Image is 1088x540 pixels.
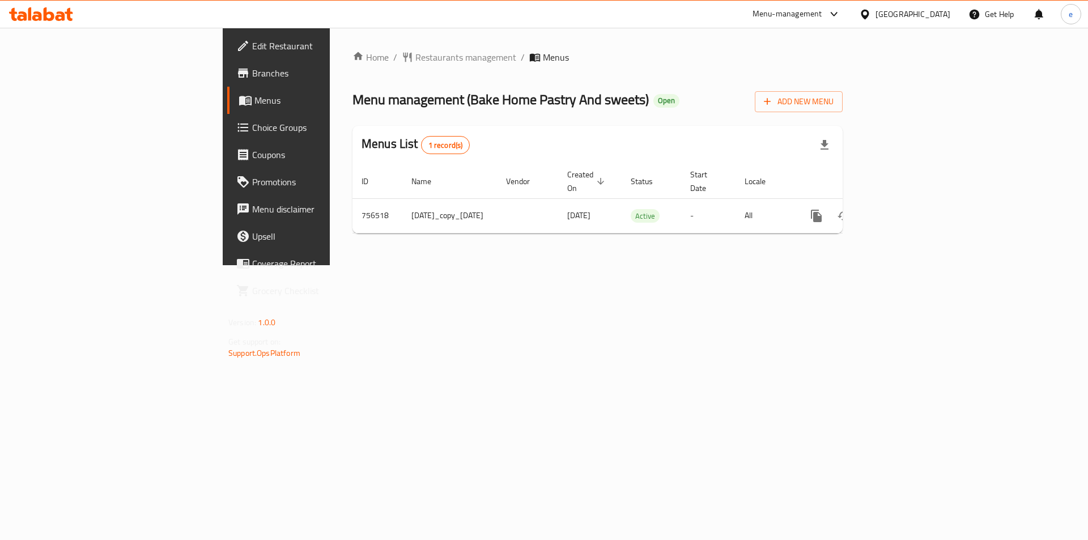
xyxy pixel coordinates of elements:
span: Start Date [690,168,722,195]
a: Promotions [227,168,405,195]
span: Vendor [506,175,545,188]
span: Restaurants management [415,50,516,64]
a: Choice Groups [227,114,405,141]
span: Menus [254,93,396,107]
span: Status [631,175,668,188]
a: Coupons [227,141,405,168]
span: ID [362,175,383,188]
button: Add New Menu [755,91,843,112]
span: 1 record(s) [422,140,470,151]
span: Menu disclaimer [252,202,396,216]
span: Edit Restaurant [252,39,396,53]
span: Add New Menu [764,95,834,109]
span: Coupons [252,148,396,161]
span: Open [653,96,679,105]
a: Upsell [227,223,405,250]
span: Active [631,210,660,223]
a: Branches [227,59,405,87]
span: Grocery Checklist [252,284,396,297]
td: All [736,198,794,233]
li: / [521,50,525,64]
span: [DATE] [567,208,590,223]
div: Menu-management [753,7,822,21]
div: Total records count [421,136,470,154]
span: Coverage Report [252,257,396,270]
span: Upsell [252,229,396,243]
span: Name [411,175,446,188]
span: 1.0.0 [258,315,275,330]
span: Get support on: [228,334,280,349]
span: Choice Groups [252,121,396,134]
td: [DATE]_copy_[DATE] [402,198,497,233]
table: enhanced table [352,164,921,233]
span: Created On [567,168,608,195]
span: Menus [543,50,569,64]
button: more [803,202,830,229]
td: - [681,198,736,233]
span: Menu management ( Bake Home Pastry And sweets ) [352,87,649,112]
span: e [1069,8,1073,20]
a: Grocery Checklist [227,277,405,304]
h2: Menus List [362,135,470,154]
nav: breadcrumb [352,50,843,64]
button: Change Status [830,202,857,229]
a: Support.OpsPlatform [228,346,300,360]
a: Menu disclaimer [227,195,405,223]
a: Coverage Report [227,250,405,277]
span: Promotions [252,175,396,189]
th: Actions [794,164,921,199]
span: Version: [228,315,256,330]
div: Export file [811,131,838,159]
span: Branches [252,66,396,80]
div: Active [631,209,660,223]
span: Locale [745,175,780,188]
a: Restaurants management [402,50,516,64]
a: Menus [227,87,405,114]
div: [GEOGRAPHIC_DATA] [875,8,950,20]
div: Open [653,94,679,108]
a: Edit Restaurant [227,32,405,59]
